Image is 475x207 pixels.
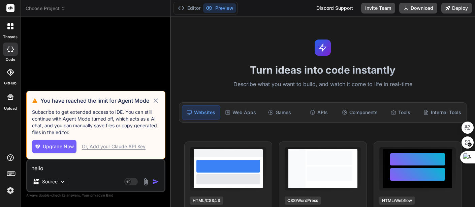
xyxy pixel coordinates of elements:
[43,143,74,150] span: Upgrade Now
[300,105,338,120] div: APIs
[26,5,66,12] span: Choose Project
[90,193,102,197] span: privacy
[42,178,58,185] p: Source
[421,105,464,120] div: Internal Tools
[399,3,437,14] button: Download
[203,3,236,13] button: Preview
[27,160,164,172] textarea: hello
[261,105,298,120] div: Games
[4,80,17,86] label: GitHub
[312,3,357,14] div: Discord Support
[361,3,395,14] button: Invite Team
[40,97,152,105] h3: You have reached the limit for Agent Mode
[285,197,321,205] div: CSS/WordPress
[441,3,472,14] button: Deploy
[379,197,415,205] div: HTML/Webflow
[175,3,203,13] button: Editor
[175,64,471,76] h1: Turn ideas into code instantly
[190,197,223,205] div: HTML/CSS/JS
[152,178,159,185] img: icon
[382,105,419,120] div: Tools
[5,185,16,196] img: settings
[26,192,165,199] p: Always double-check its answers. Your in Bind
[175,80,471,89] p: Describe what you want to build, and watch it come to life in real-time
[142,178,150,186] img: attachment
[32,140,76,153] button: Upgrade Now
[82,143,146,150] div: Or, Add your Claude API Key
[60,179,65,185] img: Pick Models
[4,106,17,111] label: Upload
[182,105,220,120] div: Websites
[222,105,259,120] div: Web Apps
[3,34,18,40] label: threads
[6,57,15,62] label: code
[339,105,380,120] div: Components
[32,109,160,136] p: Subscribe to get extended access to IDE. You can still continue with Agent Mode turned off, which...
